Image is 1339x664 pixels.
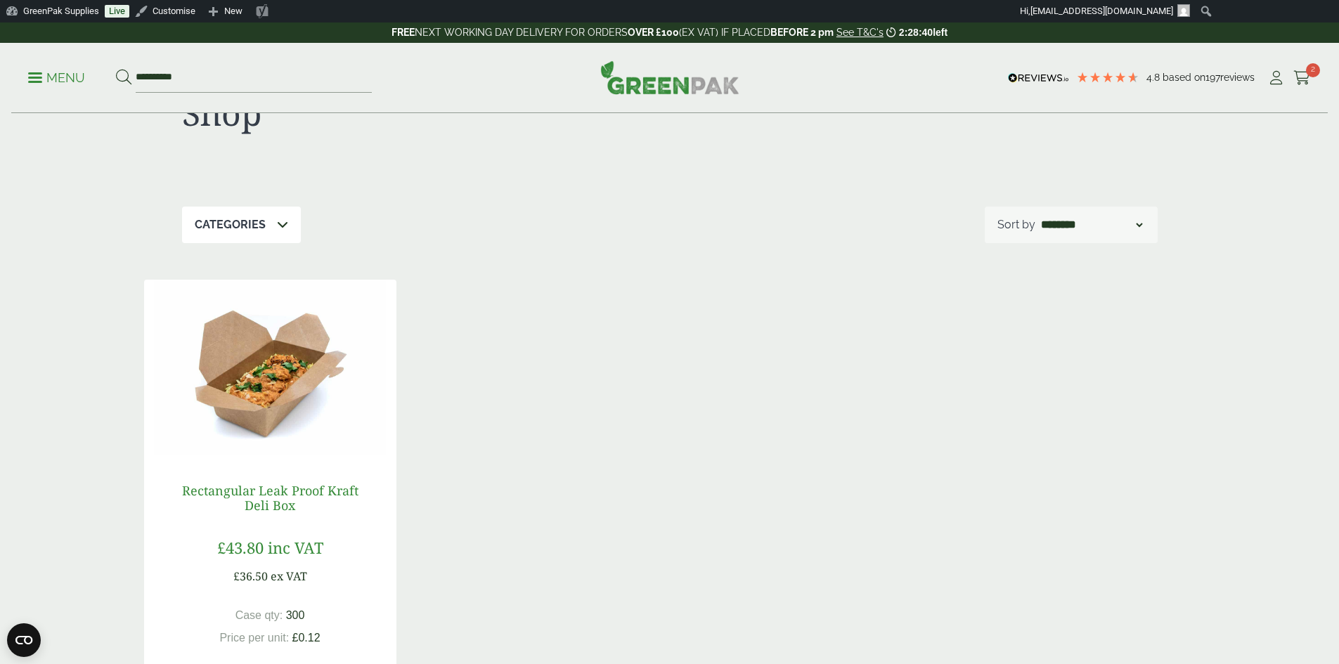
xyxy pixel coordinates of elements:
i: Cart [1293,71,1311,85]
span: [EMAIL_ADDRESS][DOMAIN_NAME] [1030,6,1173,16]
a: Menu [28,70,85,84]
i: My Account [1267,71,1285,85]
span: 197 [1205,72,1220,83]
h1: Shop [182,93,670,134]
select: Shop order [1038,216,1145,233]
button: Open CMP widget [7,623,41,657]
span: 2 [1306,63,1320,77]
span: £43.80 [217,537,264,558]
span: 4.8 [1146,72,1163,83]
a: Rectangular Leak Proof Kraft Deli Box [182,482,358,514]
span: inc VAT [268,537,323,558]
a: Live [105,5,129,18]
strong: OVER £100 [628,27,679,38]
span: reviews [1220,72,1255,83]
span: Price per unit: [219,632,289,644]
a: 2 [1293,67,1311,89]
span: left [933,27,947,38]
strong: FREE [392,27,415,38]
img: GreenPak Supplies [600,60,739,94]
span: 2:28:40 [899,27,933,38]
span: Based on [1163,72,1205,83]
span: ex VAT [271,568,307,584]
span: £0.12 [292,632,321,644]
span: 300 [286,609,305,621]
img: Rectangle Deli Box with Chicken Curry [144,280,396,455]
strong: BEFORE 2 pm [770,27,834,38]
a: See T&C's [836,27,884,38]
div: 4.79 Stars [1076,71,1139,84]
span: £36.50 [233,568,268,584]
p: Sort by [997,216,1035,233]
p: Categories [195,216,266,233]
p: Menu [28,70,85,86]
span: Case qty: [235,609,283,621]
img: REVIEWS.io [1008,73,1069,83]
